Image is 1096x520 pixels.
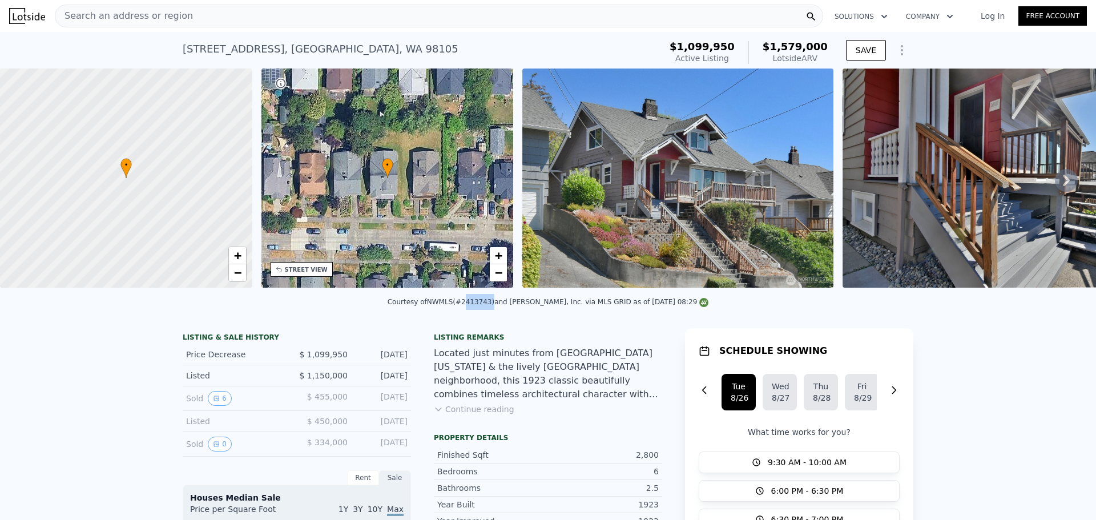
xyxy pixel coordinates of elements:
div: 1923 [548,499,659,510]
span: • [120,160,132,170]
a: Zoom in [229,247,246,264]
span: 10Y [368,505,382,514]
div: LISTING & SALE HISTORY [183,333,411,344]
div: [DATE] [357,416,408,427]
div: Courtesy of NWMLS (#2413743) and [PERSON_NAME], Inc. via MLS GRID as of [DATE] 08:29 [388,298,709,306]
div: 8/28 [813,392,829,404]
span: 3Y [353,505,362,514]
span: $ 455,000 [307,392,348,401]
button: View historical data [208,391,232,406]
div: [DATE] [357,437,408,452]
div: Bedrooms [437,466,548,477]
button: Wed8/27 [763,374,797,410]
span: − [233,265,241,280]
div: 6 [548,466,659,477]
a: Free Account [1018,6,1087,26]
div: STREET VIEW [285,265,328,274]
img: NWMLS Logo [699,298,708,307]
div: Thu [813,381,829,392]
div: Price Decrease [186,349,288,360]
span: $ 334,000 [307,438,348,447]
button: Show Options [890,39,913,62]
span: + [495,248,502,263]
button: 9:30 AM - 10:00 AM [699,452,900,473]
div: Lotside ARV [763,53,828,64]
div: Sold [186,437,288,452]
button: Fri8/29 [845,374,879,410]
span: Search an address or region [55,9,193,23]
button: Tue8/26 [722,374,756,410]
button: Solutions [825,6,897,27]
div: Bathrooms [437,482,548,494]
span: • [382,160,393,170]
div: Located just minutes from [GEOGRAPHIC_DATA][US_STATE] & the lively [GEOGRAPHIC_DATA] neighborhood... [434,346,662,401]
div: Listing remarks [434,333,662,342]
button: Thu8/28 [804,374,838,410]
div: • [382,158,393,178]
div: Sold [186,391,288,406]
div: Fri [854,381,870,392]
a: Zoom in [490,247,507,264]
span: + [233,248,241,263]
span: 1Y [339,505,348,514]
div: [STREET_ADDRESS] , [GEOGRAPHIC_DATA] , WA 98105 [183,41,458,57]
span: $ 1,099,950 [299,350,348,359]
a: Zoom out [229,264,246,281]
button: Company [897,6,962,27]
button: SAVE [846,40,886,61]
div: Property details [434,433,662,442]
div: Listed [186,416,288,427]
a: Log In [967,10,1018,22]
p: What time works for you? [699,426,900,438]
button: 6:00 PM - 6:30 PM [699,480,900,502]
div: Listed [186,370,288,381]
div: [DATE] [357,349,408,360]
span: 6:00 PM - 6:30 PM [771,485,844,497]
span: 9:30 AM - 10:00 AM [768,457,847,468]
span: Active Listing [675,54,729,63]
img: Sale: 167280056 Parcel: 97402602 [522,68,833,288]
div: Sale [379,470,411,485]
img: Lotside [9,8,45,24]
div: Year Built [437,499,548,510]
span: $ 450,000 [307,417,348,426]
span: $1,579,000 [763,41,828,53]
span: $ 1,150,000 [299,371,348,380]
div: Houses Median Sale [190,492,404,503]
button: View historical data [208,437,232,452]
div: Tue [731,381,747,392]
div: Rent [347,470,379,485]
div: 2,800 [548,449,659,461]
h1: SCHEDULE SHOWING [719,344,827,358]
div: 2.5 [548,482,659,494]
div: Finished Sqft [437,449,548,461]
div: 8/26 [731,392,747,404]
div: Wed [772,381,788,392]
div: 8/27 [772,392,788,404]
span: − [495,265,502,280]
div: [DATE] [357,391,408,406]
div: [DATE] [357,370,408,381]
span: Max [387,505,404,516]
a: Zoom out [490,264,507,281]
div: 8/29 [854,392,870,404]
button: Continue reading [434,404,514,415]
span: $1,099,950 [670,41,735,53]
div: • [120,158,132,178]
